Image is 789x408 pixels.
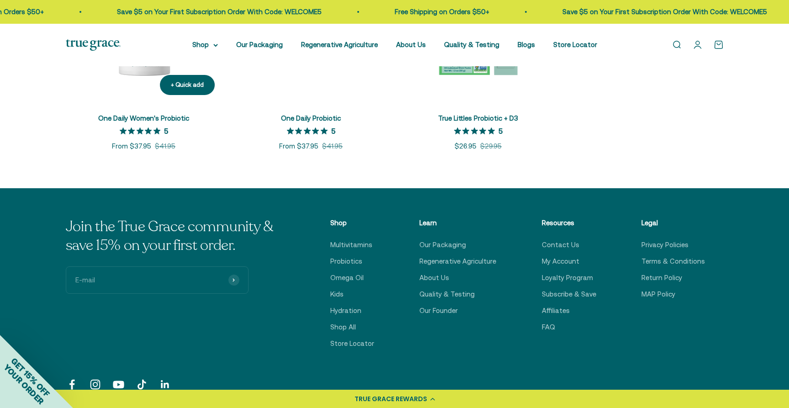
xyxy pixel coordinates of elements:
[287,125,331,138] span: 5 out of 5 stars rating in total 3 reviews.
[330,289,344,300] a: Kids
[641,272,682,283] a: Return Policy
[301,41,378,48] a: Regenerative Agriculture
[419,239,466,250] a: Our Packaging
[236,41,283,48] a: Our Packaging
[155,141,175,152] compare-at-price: $41.95
[542,256,579,267] a: My Account
[322,141,343,152] compare-at-price: $41.95
[419,272,449,283] a: About Us
[2,362,46,406] span: YOUR ORDER
[542,322,555,333] a: FAQ
[330,305,361,316] a: Hydration
[112,378,125,391] a: Follow on YouTube
[330,217,374,228] p: Shop
[192,39,218,50] summary: Shop
[171,80,204,90] div: + Quick add
[98,114,189,122] a: One Daily Women's Probiotic
[89,378,101,391] a: Follow on Instagram
[330,256,362,267] a: Probiotics
[641,239,688,250] a: Privacy Policies
[281,114,341,122] a: One Daily Probiotic
[455,141,477,152] sale-price: $26.95
[330,338,374,349] a: Store Locator
[66,217,285,255] p: Join the True Grace community & save 15% on your first order.
[330,272,364,283] a: Omega Oil
[136,378,148,391] a: Follow on TikTok
[454,125,498,138] span: 5 out of 5 stars rating in total 4 reviews.
[455,6,660,17] p: Save $5 on Your First Subscription Order With Code: WELCOME5
[66,378,78,391] a: Follow on Facebook
[542,305,570,316] a: Affiliates
[159,378,171,391] a: Follow on LinkedIn
[419,305,458,316] a: Our Founder
[419,217,496,228] p: Learn
[438,114,518,122] a: True Littles Probiotic + D3
[120,125,164,138] span: 5 out of 5 stars rating in total 12 reviews.
[498,126,503,135] p: 5
[279,141,318,152] sale-price: From $37.95
[355,394,427,404] div: TRUE GRACE REWARDS
[419,256,496,267] a: Regenerative Agriculture
[553,41,597,48] a: Store Locator
[288,8,382,16] a: Free Shipping on Orders $50+
[641,217,705,228] p: Legal
[542,239,579,250] a: Contact Us
[9,356,52,398] span: GET 15% OFF
[330,239,372,250] a: Multivitamins
[641,289,675,300] a: MAP Policy
[444,41,499,48] a: Quality & Testing
[330,322,356,333] a: Shop All
[164,126,168,135] p: 5
[160,75,215,95] button: + Quick add
[641,256,705,267] a: Terms & Conditions
[518,41,535,48] a: Blogs
[331,126,335,135] p: 5
[396,41,426,48] a: About Us
[10,6,215,17] p: Save $5 on Your First Subscription Order With Code: WELCOME5
[542,217,596,228] p: Resources
[419,289,475,300] a: Quality & Testing
[542,272,593,283] a: Loyalty Program
[112,141,151,152] sale-price: From $37.95
[542,289,596,300] a: Subscribe & Save
[480,141,502,152] compare-at-price: $29.95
